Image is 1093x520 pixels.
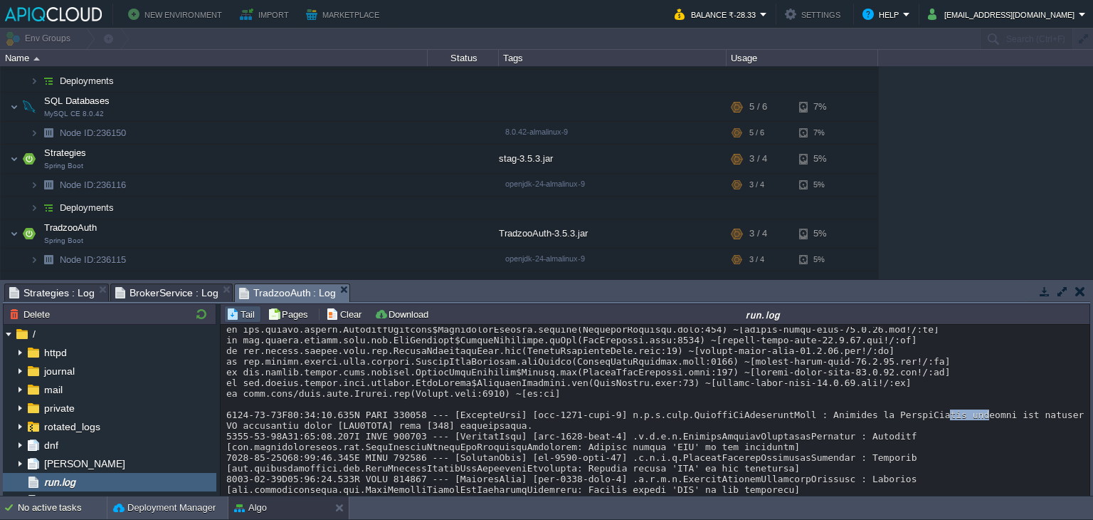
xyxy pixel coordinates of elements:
div: 5% [799,219,845,248]
img: AMDAwAAAACH5BAEAAAAALAAAAAABAAEAAAICRAEAOw== [19,93,39,121]
img: APIQCloud [5,7,102,21]
button: Algo [234,501,267,515]
div: Tags [500,50,726,66]
a: Deployments [58,75,116,87]
img: AMDAwAAAACH5BAEAAAAALAAAAAABAAEAAAICRAEAOw== [38,174,58,196]
div: 3 / 4 [749,145,767,173]
span: TradzooAuth : Log [239,284,337,302]
div: run.log [438,308,1088,321]
div: 3 / 4 [749,219,767,248]
img: AMDAwAAAACH5BAEAAAAALAAAAAABAAEAAAICRAEAOw== [30,122,38,144]
a: mail [41,383,65,396]
a: run.log [41,476,78,489]
span: 236150 [58,127,128,139]
button: Help [862,6,903,23]
a: Node ID:236116 [58,179,128,191]
button: Marketplace [306,6,384,23]
div: TradzooAuth-3.5.3.jar [499,219,727,248]
button: Download [374,308,433,321]
span: TradzooAuth [43,222,99,234]
img: AMDAwAAAACH5BAEAAAAALAAAAAABAAEAAAICRAEAOw== [30,249,38,271]
a: journal [41,365,77,378]
img: AMDAwAAAACH5BAEAAAAALAAAAAABAAEAAAICRAEAOw== [38,70,58,92]
div: 7% [799,93,845,121]
a: StrategiesSpring Boot [43,147,88,158]
button: Settings [785,6,845,23]
img: AMDAwAAAACH5BAEAAAAALAAAAAABAAEAAAICRAEAOw== [19,145,39,173]
div: Status [428,50,498,66]
img: AMDAwAAAACH5BAEAAAAALAAAAAABAAEAAAICRAEAOw== [38,122,58,144]
a: private [41,402,77,415]
img: AMDAwAAAACH5BAEAAAAALAAAAAABAAEAAAICRAEAOw== [10,219,19,248]
span: Spring Boot [44,236,83,245]
button: New Environment [128,6,226,23]
div: 3 / 4 [749,174,764,196]
img: AMDAwAAAACH5BAEAAAAALAAAAAABAAEAAAICRAEAOw== [30,174,38,196]
div: Name [1,50,427,66]
img: AMDAwAAAACH5BAEAAAAALAAAAAABAAEAAAICRAEAOw== [33,57,40,61]
img: AMDAwAAAACH5BAEAAAAALAAAAAABAAEAAAICRAEAOw== [30,197,38,219]
span: Strategies [43,147,88,159]
span: Strategies : Log [9,284,95,301]
a: Deployments [58,202,116,214]
div: 7% [799,122,845,144]
div: 5% [799,249,845,271]
div: stag-3.5.3.jar [499,145,727,173]
span: openjdk-24-almalinux-9 [505,254,585,263]
button: Delete [9,308,54,321]
img: AMDAwAAAACH5BAEAAAAALAAAAAABAAEAAAICRAEAOw== [38,249,58,271]
div: 5% [799,145,845,173]
img: AMDAwAAAACH5BAEAAAAALAAAAAABAAEAAAICRAEAOw== [38,271,58,293]
a: Node ID:236150 [58,127,128,139]
a: rotated_logs [41,420,102,433]
a: TradzooAuthSpring Boot [43,222,99,233]
div: 3 / 4 [749,249,764,271]
div: Usage [727,50,877,66]
div: 5 / 6 [749,122,764,144]
a: Node ID:236115 [58,254,128,266]
img: AMDAwAAAACH5BAEAAAAALAAAAAABAAEAAAICRAEAOw== [10,93,19,121]
img: AMDAwAAAACH5BAEAAAAALAAAAAABAAEAAAICRAEAOw== [38,197,58,219]
img: AMDAwAAAACH5BAEAAAAALAAAAAABAAEAAAICRAEAOw== [30,271,38,293]
span: openjdk-24-almalinux-9 [505,180,585,188]
a: / [30,328,38,340]
span: Node ID: [60,180,96,190]
span: Node ID: [60,128,96,138]
span: 236116 [58,179,128,191]
a: [PERSON_NAME] [41,457,127,470]
div: No active tasks [18,496,107,519]
div: 5% [799,174,845,196]
button: [EMAIL_ADDRESS][DOMAIN_NAME] [928,6,1079,23]
img: AMDAwAAAACH5BAEAAAAALAAAAAABAAEAAAICRAEAOw== [19,219,39,248]
a: httpd [41,346,69,359]
img: AMDAwAAAACH5BAEAAAAALAAAAAABAAEAAAICRAEAOw== [30,70,38,92]
button: Import [240,6,293,23]
button: Deployment Manager [113,501,216,515]
span: Spring Boot [44,162,83,170]
span: Node ID: [60,254,96,265]
span: btmp [41,494,69,507]
span: SQL Databases [43,95,112,107]
a: dnf [41,439,60,452]
span: 8.0.42-almalinux-9 [505,128,568,136]
button: Clear [326,308,366,321]
a: Deployments [58,276,116,288]
span: MySQL CE 8.0.42 [44,110,104,118]
button: Pages [268,308,312,321]
button: Tail [226,308,259,321]
span: BrokerService : Log [115,284,218,301]
a: SQL DatabasesMySQL CE 8.0.42 [43,95,112,106]
img: AMDAwAAAACH5BAEAAAAALAAAAAABAAEAAAICRAEAOw== [10,145,19,173]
